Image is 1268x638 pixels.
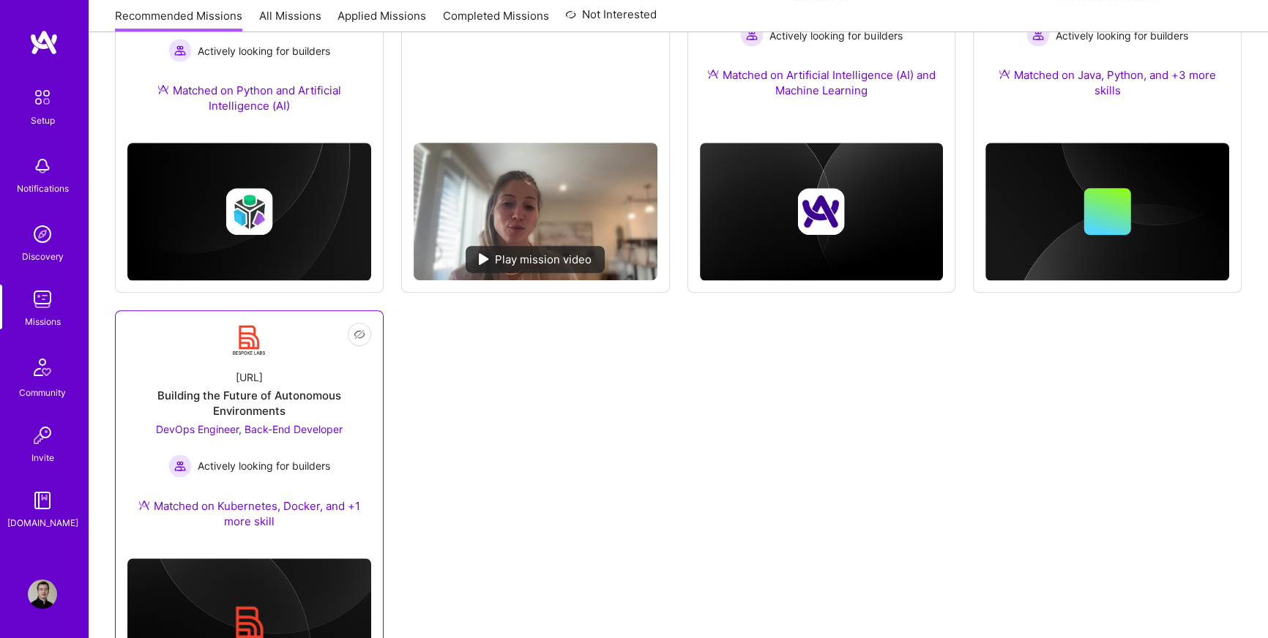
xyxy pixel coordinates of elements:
img: Ateam Purple Icon [707,68,719,80]
img: Actively looking for builders [168,454,192,478]
img: No Mission [414,143,657,279]
img: Actively looking for builders [1026,23,1050,47]
img: guide book [28,486,57,515]
img: Company Logo [231,323,266,358]
a: Not Interested [565,6,657,32]
span: DevOps Engineer, Back-End Developer [156,423,343,435]
div: Setup [31,113,55,128]
span: Actively looking for builders [1056,28,1188,43]
img: cover [127,143,371,281]
img: Community [25,350,60,385]
div: [DOMAIN_NAME] [7,515,78,530]
div: Matched on Java, Python, and +3 more skills [985,67,1229,98]
div: Play mission video [466,246,605,273]
img: Ateam Purple Icon [999,68,1010,80]
a: All Missions [259,8,321,32]
img: Actively looking for builders [740,23,764,47]
img: Invite [28,421,57,450]
img: User Avatar [28,579,57,609]
span: Actively looking for builders [769,28,902,43]
a: Applied Missions [337,8,426,32]
i: icon EyeClosed [354,329,365,340]
a: Recommended Missions [115,8,242,32]
div: Discovery [22,249,64,264]
div: [URL] [236,369,263,385]
div: Community [19,385,66,400]
img: teamwork [28,285,57,314]
img: Ateam Purple Icon [157,83,169,95]
img: Actively looking for builders [168,39,192,62]
img: discovery [28,219,57,249]
div: Building the Future of Autonomous Environments [127,388,371,419]
a: Completed Missions [443,8,549,32]
a: Company Logo[URL]Building the Future of Autonomous EnvironmentsDevOps Engineer, Back-End Develope... [127,323,371,547]
div: Matched on Kubernetes, Docker, and +1 more skill [127,498,371,529]
img: bell [28,151,57,181]
div: Matched on Python and Artificial Intelligence (AI) [127,83,371,113]
img: cover [985,143,1229,281]
img: Company logo [798,188,845,235]
div: Matched on Artificial Intelligence (AI) and Machine Learning [700,67,944,98]
span: Actively looking for builders [198,43,330,59]
div: Notifications [17,181,69,196]
img: cover [700,143,944,281]
div: Invite [31,450,54,465]
img: Ateam Purple Icon [138,499,150,511]
div: Missions [25,314,61,329]
a: User Avatar [24,579,61,609]
span: Actively looking for builders [198,458,330,473]
img: setup [27,82,58,113]
img: Company logo [225,188,272,235]
img: logo [29,29,59,56]
img: play [479,253,489,265]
